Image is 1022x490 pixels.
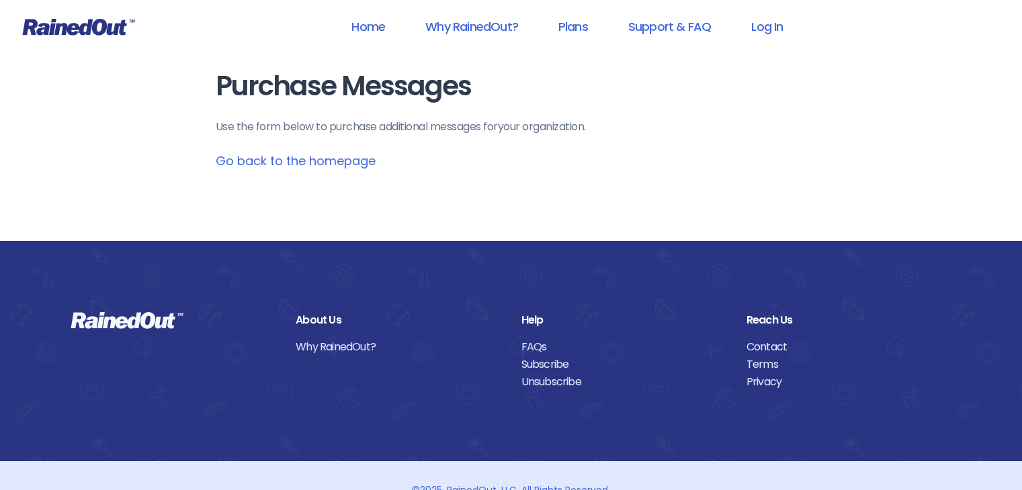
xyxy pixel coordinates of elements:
a: Terms [747,356,951,373]
a: Plans [541,11,605,42]
a: Contact [747,338,951,356]
div: About Us [296,311,501,329]
a: Log In [734,11,800,42]
a: Subscribe [521,356,726,373]
a: Home [334,11,402,42]
h1: Purchase Messages [216,71,807,101]
a: FAQs [521,338,726,356]
div: Help [521,311,726,329]
a: Privacy [747,373,951,391]
a: Go back to the homepage [216,152,376,169]
a: Why RainedOut? [296,338,501,356]
a: Why RainedOut? [408,11,536,42]
a: Support & FAQ [611,11,728,42]
a: Unsubscribe [521,373,726,391]
div: Reach Us [747,311,951,329]
p: Use the form below to purchase additional messages for your organization . [216,119,807,135]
